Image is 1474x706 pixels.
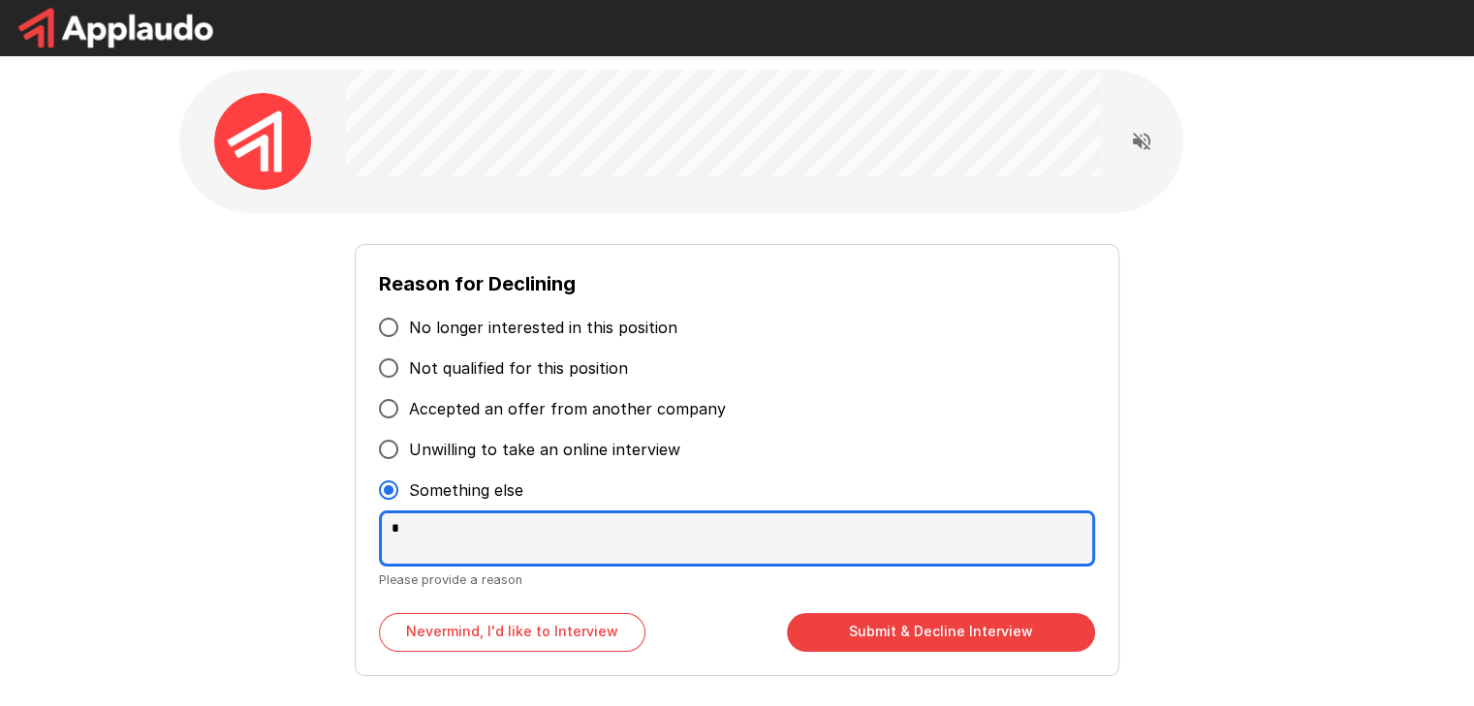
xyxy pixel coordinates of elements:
[1122,122,1161,161] button: Read questions aloud
[379,613,645,652] button: Nevermind, I'd like to Interview
[214,93,311,190] img: applaudo_avatar.png
[379,272,576,295] b: Reason for Declining
[409,356,628,380] span: Not qualified for this position
[409,478,523,502] span: Something else
[409,397,726,420] span: Accepted an offer from another company
[409,438,680,461] span: Unwilling to take an online interview
[787,613,1095,652] button: Submit & Decline Interview
[379,569,1094,590] p: Please provide a reason
[409,316,677,339] span: No longer interested in this position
